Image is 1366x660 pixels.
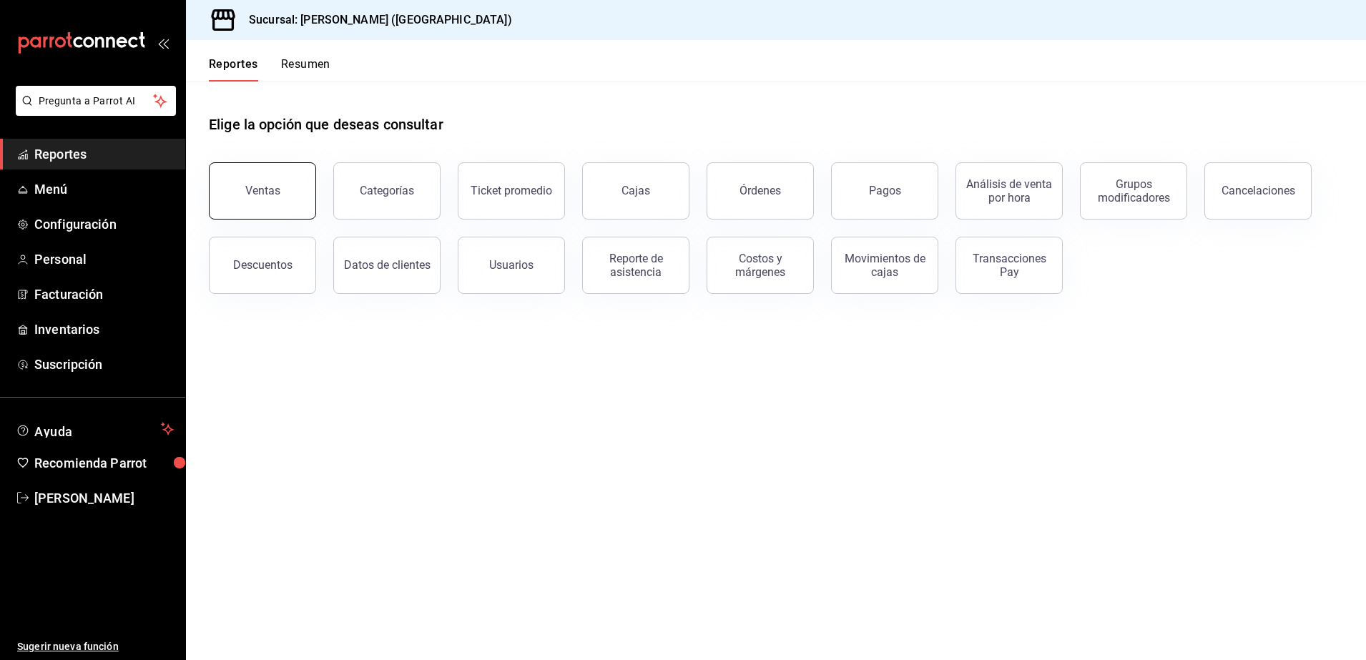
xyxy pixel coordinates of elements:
button: Órdenes [707,162,814,220]
div: Movimientos de cajas [840,252,929,279]
span: Pregunta a Parrot AI [39,94,154,109]
button: Análisis de venta por hora [955,162,1063,220]
h3: Sucursal: [PERSON_NAME] ([GEOGRAPHIC_DATA]) [237,11,512,29]
a: Pregunta a Parrot AI [10,104,176,119]
h1: Elige la opción que deseas consultar [209,114,443,135]
a: Cajas [582,162,689,220]
button: Categorías [333,162,441,220]
div: Ticket promedio [471,184,552,197]
div: Categorías [360,184,414,197]
button: Reporte de asistencia [582,237,689,294]
button: Descuentos [209,237,316,294]
span: Facturación [34,285,174,304]
div: Órdenes [739,184,781,197]
span: Menú [34,179,174,199]
div: Transacciones Pay [965,252,1053,279]
div: Usuarios [489,258,534,272]
div: Grupos modificadores [1089,177,1178,205]
div: Datos de clientes [344,258,431,272]
button: Transacciones Pay [955,237,1063,294]
div: Descuentos [233,258,293,272]
div: Ventas [245,184,280,197]
button: Movimientos de cajas [831,237,938,294]
button: Grupos modificadores [1080,162,1187,220]
button: Resumen [281,57,330,82]
div: Pagos [869,184,901,197]
div: Reporte de asistencia [591,252,680,279]
div: navigation tabs [209,57,330,82]
button: Cancelaciones [1204,162,1312,220]
button: Pregunta a Parrot AI [16,86,176,116]
button: open_drawer_menu [157,37,169,49]
div: Cajas [621,182,651,200]
button: Pagos [831,162,938,220]
span: Recomienda Parrot [34,453,174,473]
button: Usuarios [458,237,565,294]
button: Reportes [209,57,258,82]
span: Personal [34,250,174,269]
button: Datos de clientes [333,237,441,294]
span: Suscripción [34,355,174,374]
div: Costos y márgenes [716,252,805,279]
div: Cancelaciones [1222,184,1295,197]
span: Ayuda [34,420,155,438]
span: Inventarios [34,320,174,339]
span: Sugerir nueva función [17,639,174,654]
button: Costos y márgenes [707,237,814,294]
button: Ventas [209,162,316,220]
span: Reportes [34,144,174,164]
div: Análisis de venta por hora [965,177,1053,205]
span: [PERSON_NAME] [34,488,174,508]
span: Configuración [34,215,174,234]
button: Ticket promedio [458,162,565,220]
